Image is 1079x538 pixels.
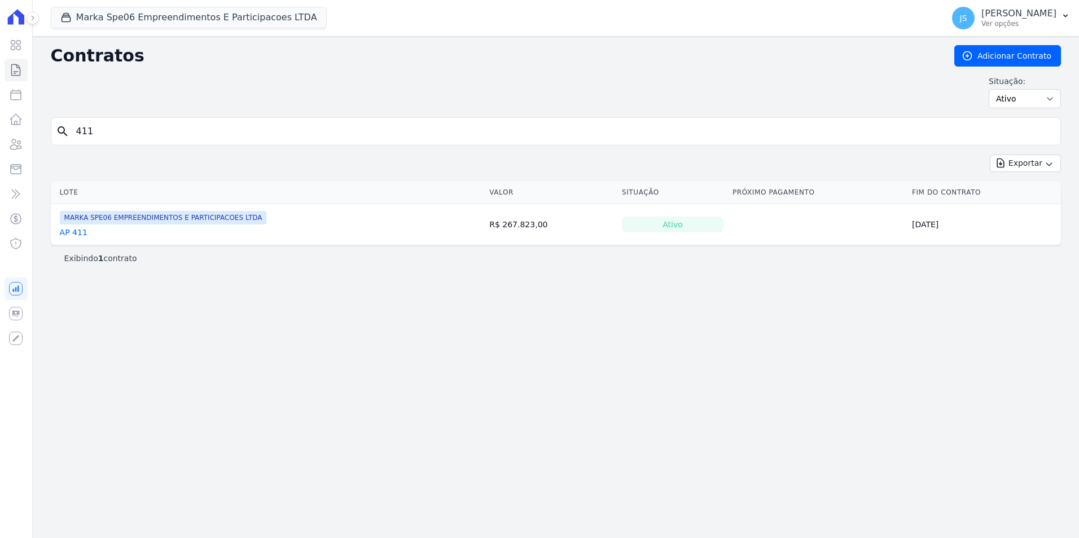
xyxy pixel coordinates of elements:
button: Exportar [990,155,1061,172]
th: Fim do Contrato [907,181,1061,204]
td: R$ 267.823,00 [485,204,617,245]
b: 1 [98,254,104,263]
a: AP 411 [60,227,87,238]
th: Próximo Pagamento [728,181,907,204]
span: JS [960,14,967,22]
th: Lote [51,181,485,204]
div: Ativo [622,217,723,232]
th: Valor [485,181,617,204]
h2: Contratos [51,46,936,66]
label: Situação: [989,76,1061,87]
a: Adicionar Contrato [954,45,1061,67]
p: Ver opções [981,19,1056,28]
button: Marka Spe06 Empreendimentos E Participacoes LTDA [51,7,327,28]
button: JS [PERSON_NAME] Ver opções [943,2,1079,34]
th: Situação [617,181,728,204]
span: MARKA SPE06 EMPREENDIMENTOS E PARTICIPACOES LTDA [60,211,267,224]
input: Buscar por nome do lote [69,120,1056,143]
p: Exibindo contrato [64,253,137,264]
td: [DATE] [907,204,1061,245]
i: search [56,125,69,138]
p: [PERSON_NAME] [981,8,1056,19]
